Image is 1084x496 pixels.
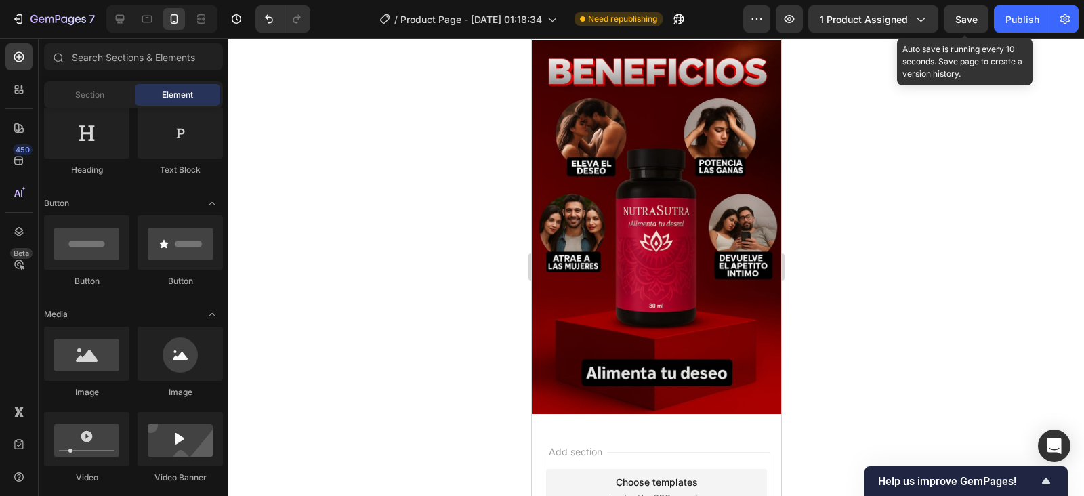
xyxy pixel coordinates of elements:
div: Beta [10,248,33,259]
span: Section [75,89,104,101]
span: Help us improve GemPages! [878,475,1038,488]
span: Media [44,308,68,321]
span: Product Page - [DATE] 01:18:34 [400,12,542,26]
span: 1 product assigned [820,12,908,26]
span: Need republishing [588,13,657,25]
span: Toggle open [201,304,223,325]
div: Heading [44,164,129,176]
input: Search Sections & Elements [44,43,223,70]
div: Button [44,275,129,287]
div: Open Intercom Messenger [1038,430,1070,462]
div: Undo/Redo [255,5,310,33]
span: Save [955,14,978,25]
div: Text Block [138,164,223,176]
button: 7 [5,5,101,33]
div: Video [44,472,129,484]
p: 7 [89,11,95,27]
button: Publish [994,5,1051,33]
button: Save [944,5,988,33]
div: 450 [13,144,33,155]
div: Image [44,386,129,398]
span: inspired by CRO experts [77,454,170,466]
span: Button [44,197,69,209]
button: 1 product assigned [808,5,938,33]
span: Toggle open [201,192,223,214]
div: Image [138,386,223,398]
button: Show survey - Help us improve GemPages! [878,473,1054,489]
span: Element [162,89,193,101]
div: Video Banner [138,472,223,484]
iframe: Design area [532,38,781,496]
div: Publish [1005,12,1039,26]
div: Button [138,275,223,287]
span: / [394,12,398,26]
